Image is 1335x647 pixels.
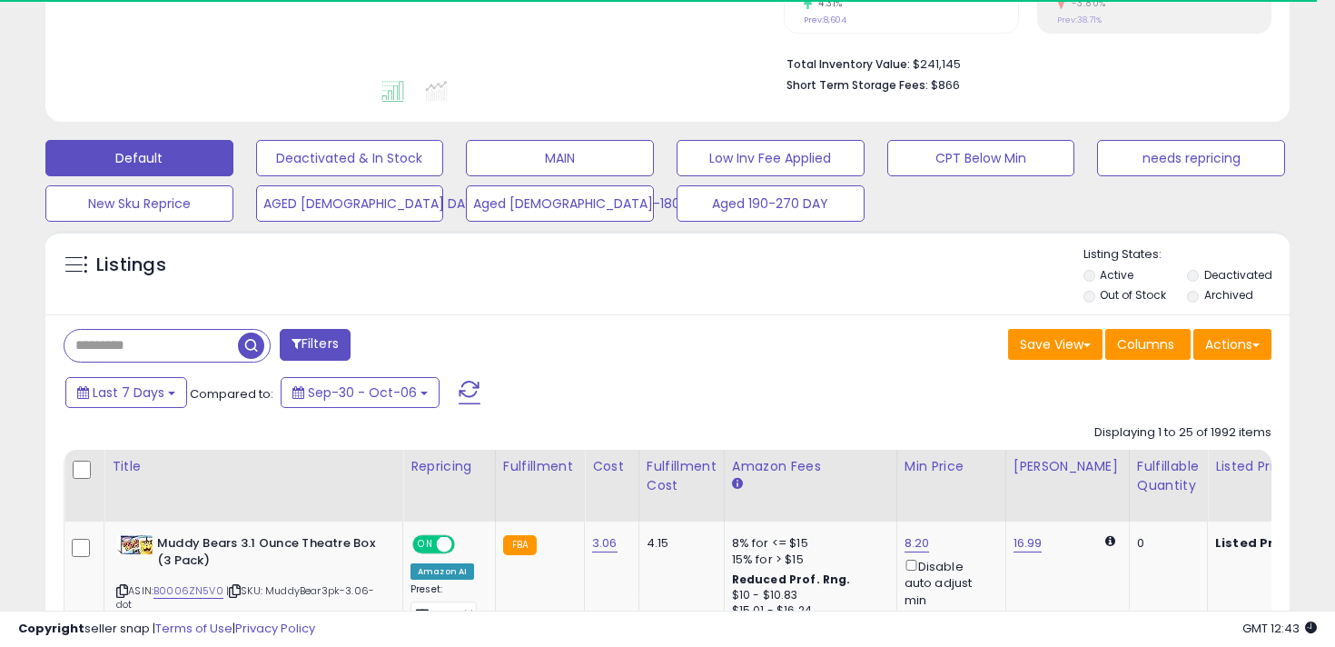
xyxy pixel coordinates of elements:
span: ON [414,537,437,552]
button: Deactivated & In Stock [256,140,444,176]
b: Short Term Storage Fees: [786,77,928,93]
div: 0 [1137,535,1193,552]
button: Sep-30 - Oct-06 [281,377,440,408]
div: Title [112,457,395,476]
a: 16.99 [1014,534,1043,552]
div: 4.15 [647,535,710,552]
b: Listed Price: [1215,534,1298,552]
a: Terms of Use [155,620,232,637]
span: Columns [1117,335,1174,353]
div: Fulfillment [503,457,577,476]
div: Fulfillment Cost [647,457,717,495]
label: Active [1100,267,1133,283]
div: Disable auto adjust min [905,556,992,609]
span: Compared to: [190,385,273,403]
small: Prev: 38.71% [1057,15,1102,25]
h5: Listings [96,253,166,278]
span: 2025-10-14 12:43 GMT [1242,620,1317,637]
button: Save View [1008,329,1103,360]
li: $241,145 [786,52,1258,74]
button: needs repricing [1097,140,1285,176]
label: Archived [1204,287,1253,303]
button: Aged [DEMOGRAPHIC_DATA]-180 DAY [466,185,654,222]
small: Prev: 8,604 [804,15,846,25]
button: Default [45,140,233,176]
div: seller snap | | [18,621,315,638]
button: CPT Below Min [887,140,1075,176]
label: Out of Stock [1100,287,1166,303]
button: Last 7 Days [65,377,187,408]
button: AGED [DEMOGRAPHIC_DATA] DAY [256,185,444,222]
div: Fulfillable Quantity [1137,457,1200,495]
a: 3.06 [592,534,618,552]
span: Sep-30 - Oct-06 [308,383,417,402]
small: FBA [503,535,537,555]
button: Actions [1193,329,1271,360]
div: 8% for <= $15 [732,535,883,552]
div: Displaying 1 to 25 of 1992 items [1094,424,1271,442]
div: Amazon Fees [732,457,889,476]
a: 8.20 [905,534,930,552]
button: Aged 190-270 DAY [677,185,865,222]
div: 15% for > $15 [732,552,883,568]
span: | SKU: MuddyBear3pk-3.06-dot [116,583,374,611]
button: New Sku Reprice [45,185,233,222]
div: ASIN: [116,535,389,632]
div: Cost [592,457,631,476]
b: Reduced Prof. Rng. [732,572,851,587]
button: Filters [280,329,351,361]
p: Listing States: [1083,246,1290,264]
div: Repricing [410,457,488,476]
a: B0006ZN5V0 [153,583,223,599]
button: Low Inv Fee Applied [677,140,865,176]
div: Min Price [905,457,998,476]
label: Deactivated [1204,267,1272,283]
img: 51T7Fn4SdzL._SL40_.jpg [116,535,153,554]
strong: Copyright [18,620,84,637]
a: Privacy Policy [235,620,315,637]
div: Preset: [410,583,481,624]
div: [PERSON_NAME] [1014,457,1122,476]
span: OFF [452,537,481,552]
small: Amazon Fees. [732,476,743,493]
button: Columns [1105,329,1191,360]
span: $866 [931,76,960,94]
div: Amazon AI [410,563,474,580]
div: $10 - $10.83 [732,588,883,603]
b: Total Inventory Value: [786,56,910,72]
button: MAIN [466,140,654,176]
b: Muddy Bears 3.1 Ounce Theatre Box (3 Pack) [157,535,378,573]
span: Last 7 Days [93,383,164,402]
